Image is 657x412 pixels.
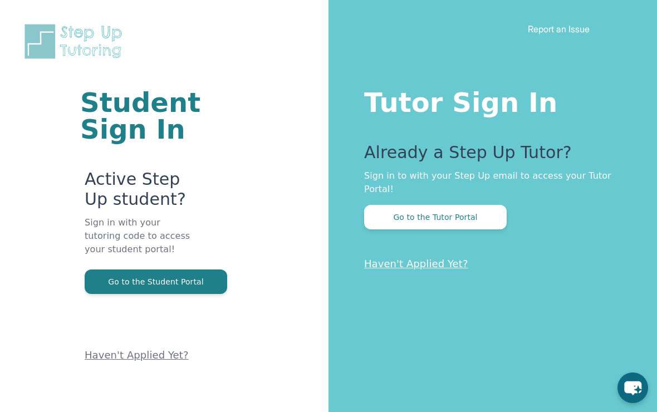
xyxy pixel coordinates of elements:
[364,85,612,116] h1: Tutor Sign In
[85,169,195,216] p: Active Step Up student?
[528,23,590,35] a: Report an Issue
[617,372,648,403] button: chat-button
[85,276,227,287] a: Go to the Student Portal
[364,212,507,222] a: Go to the Tutor Portal
[364,258,468,269] a: Haven't Applied Yet?
[80,89,195,143] h1: Student Sign In
[85,216,195,269] p: Sign in with your tutoring code to access your student portal!
[364,169,612,196] p: Sign in to with your Step Up email to access your Tutor Portal!
[85,349,189,361] a: Haven't Applied Yet?
[22,22,129,61] img: Step Up Tutoring horizontal logo
[85,269,227,294] button: Go to the Student Portal
[364,205,507,229] button: Go to the Tutor Portal
[364,143,612,169] p: Already a Step Up Tutor?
